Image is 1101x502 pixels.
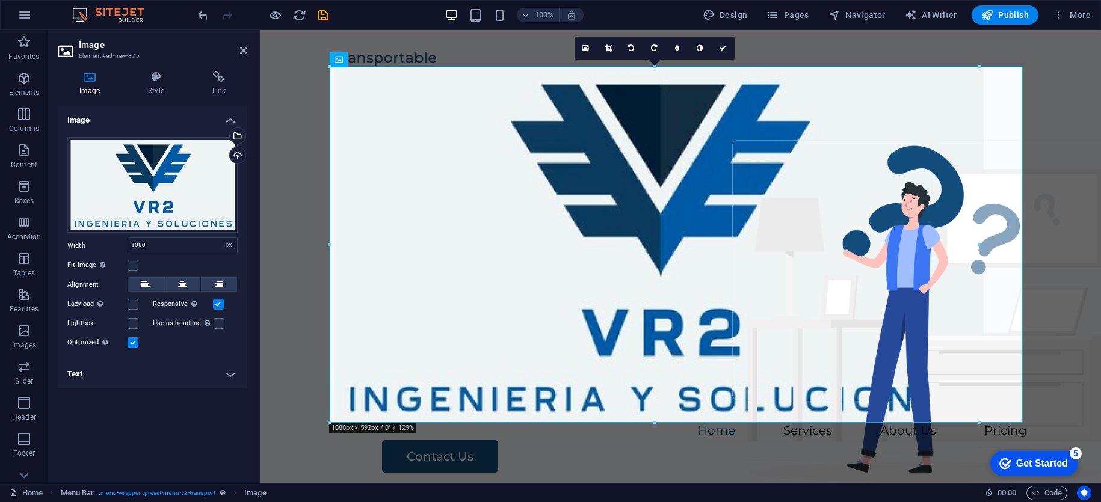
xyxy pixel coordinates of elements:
[7,232,41,242] p: Accordion
[762,5,813,25] button: Pages
[316,8,330,22] button: save
[13,268,35,278] p: Tables
[535,8,554,22] h6: 100%
[12,412,36,422] p: Header
[35,13,87,24] div: Get Started
[643,37,666,60] a: Rotate right 90°
[89,2,101,14] div: 5
[79,51,223,61] h3: Element #ed-new-875
[79,40,247,51] h2: Image
[67,335,128,350] label: Optimized
[10,6,97,31] div: Get Started 5 items remaining, 0% complete
[220,489,226,496] i: This element is a customizable preset
[985,486,1017,500] h6: Session time
[905,9,957,21] span: AI Writer
[67,242,128,249] label: Width
[981,9,1029,21] span: Publish
[244,486,266,500] span: Click to select. Double-click to edit
[1006,488,1008,497] span: :
[61,486,267,500] nav: breadcrumb
[69,8,159,22] img: Editor Logo
[766,9,809,21] span: Pages
[698,5,753,25] button: Design
[597,37,620,60] a: Crop mode
[316,8,330,22] i: Save (Ctrl+S)
[99,486,215,500] span: . menu-wrapper .preset-menu-v2-transport
[698,5,753,25] div: Design (Ctrl+Alt+Y)
[58,71,126,96] h4: Image
[13,448,35,458] p: Footer
[1032,486,1062,500] span: Code
[61,486,94,500] span: Click to select. Double-click to edit
[566,10,577,20] i: On resize automatically adjust zoom level to fit chosen device.
[153,316,214,331] label: Use as headline
[666,37,689,60] a: Blur
[67,278,128,292] label: Alignment
[196,8,210,22] i: Undo: Change image (Ctrl+Z)
[689,37,712,60] a: Greyscale
[1026,486,1067,500] button: Code
[58,360,247,388] h4: Text
[575,37,597,60] a: Select files from the file manager, stock photos, or upload file(s)
[8,52,39,61] p: Favorites
[191,71,247,96] h4: Link
[972,5,1038,25] button: Publish
[10,304,39,314] p: Features
[126,71,190,96] h4: Style
[703,9,748,21] span: Design
[900,5,962,25] button: AI Writer
[196,8,210,22] button: undo
[15,376,34,386] p: Slider
[1048,5,1096,25] button: More
[67,297,128,311] label: Lazyload
[620,37,643,60] a: Rotate left 90°
[12,340,37,350] p: Images
[712,37,735,60] a: Confirm ( Ctrl ⏎ )
[10,486,43,500] a: Click to cancel selection. Double-click to open Pages
[828,9,886,21] span: Navigator
[67,316,128,331] label: Lightbox
[292,8,306,22] button: reload
[998,486,1016,500] span: 00 00
[9,88,40,97] p: Elements
[824,5,890,25] button: Navigator
[1077,486,1091,500] button: Usercentrics
[58,106,247,127] h4: Image
[292,8,306,22] i: Reload page
[153,297,213,311] label: Responsive
[67,137,238,233] div: LogoVR2OriginalOK-AD_n50uJrElxtDekPtXYhg.jpg
[1053,9,1091,21] span: More
[268,8,282,22] button: Click here to leave preview mode and continue editing
[67,258,128,272] label: Fit image
[11,160,37,170] p: Content
[14,196,34,206] p: Boxes
[517,8,560,22] button: 100%
[9,124,39,133] p: Columns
